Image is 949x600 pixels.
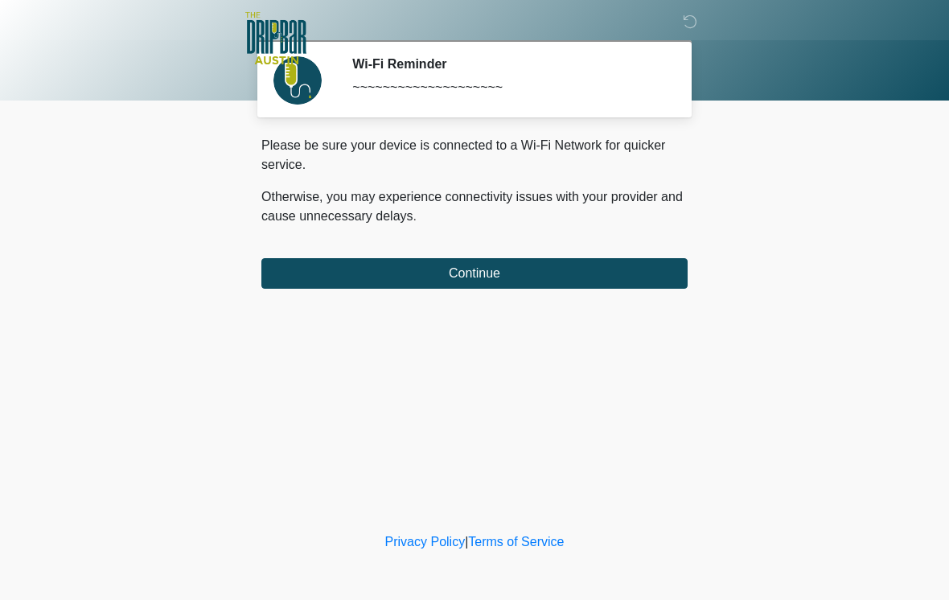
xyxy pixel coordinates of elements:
[465,535,468,549] a: |
[261,136,688,175] p: Please be sure your device is connected to a Wi-Fi Network for quicker service.
[468,535,564,549] a: Terms of Service
[413,209,417,223] span: .
[261,258,688,289] button: Continue
[385,535,466,549] a: Privacy Policy
[245,12,306,64] img: The DRIPBaR - Austin The Domain Logo
[352,78,663,97] div: ~~~~~~~~~~~~~~~~~~~~
[261,187,688,226] p: Otherwise, you may experience connectivity issues with your provider and cause unnecessary delays
[273,56,322,105] img: Agent Avatar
